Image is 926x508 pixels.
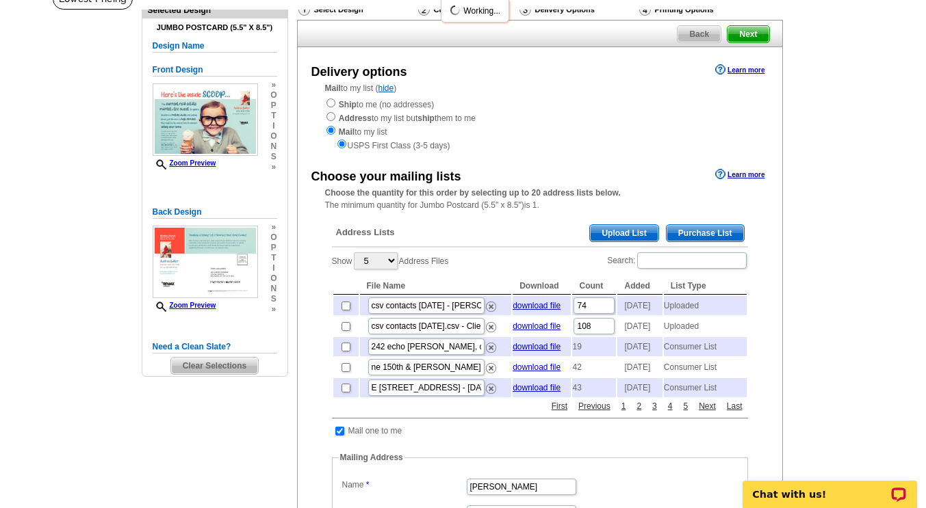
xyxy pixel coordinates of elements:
[339,100,357,109] strong: Ship
[153,23,277,32] h4: Jumbo Postcard (5.5" x 8.5")
[354,252,398,269] select: ShowAddress Files
[723,400,746,412] a: Last
[153,83,258,156] img: small-thumb.jpg
[695,400,719,412] a: Next
[153,40,277,53] h5: Design Name
[639,3,651,16] img: Printing Options & Summary
[171,358,258,374] span: Clear Selections
[153,206,277,219] h5: Back Design
[572,358,616,377] td: 42
[486,302,496,312] img: delete.png
[637,252,747,269] input: Search:
[270,80,276,90] span: »
[325,138,755,152] div: USPS First Class (3-5 days)
[513,342,561,351] a: download file
[513,362,561,372] a: download file
[339,451,404,464] legend: Mailing Address
[142,3,287,16] div: Selected Design
[339,113,372,123] strong: Address
[360,278,512,295] th: File Name
[486,343,496,353] img: delete.png
[519,3,531,16] img: Delivery Options
[270,101,276,111] span: p
[270,232,276,243] span: o
[664,337,747,356] td: Consumer List
[486,381,496,390] a: Remove this list
[298,3,310,16] img: Select Design
[617,278,662,295] th: Added
[665,400,676,412] a: 4
[270,284,276,294] span: n
[325,188,621,198] strong: Choose the quantity for this order by selecting up to 20 address lists below.
[298,82,782,152] div: to my list ( )
[339,127,355,137] strong: Mail
[590,225,658,241] span: Upload List
[270,152,276,162] span: s
[270,263,276,273] span: i
[664,358,747,377] td: Consumer List
[633,400,645,412] a: 2
[617,317,662,336] td: [DATE]
[677,25,721,43] a: Back
[618,400,630,412] a: 1
[486,319,496,329] a: Remove this list
[378,83,394,93] a: hide
[417,3,518,16] div: Customize
[664,296,747,315] td: Uploaded
[548,400,571,412] a: First
[270,90,276,101] span: o
[715,64,764,75] a: Learn more
[153,340,277,353] h5: Need a Clean Slate?
[270,162,276,172] span: »
[153,226,258,298] img: small-thumb.jpg
[513,278,571,295] th: Download
[153,64,277,77] h5: Front Design
[728,26,769,42] span: Next
[270,273,276,284] span: o
[450,5,461,16] img: loading...
[667,225,744,241] span: Purchase List
[417,113,435,123] strong: ship
[664,317,747,336] td: Uploaded
[572,337,616,356] td: 19
[325,83,341,93] strong: Mail
[513,321,561,331] a: download file
[513,301,561,310] a: download file
[617,337,662,356] td: [DATE]
[348,424,403,438] td: Mail one to me
[678,26,721,42] span: Back
[680,400,691,412] a: 5
[153,302,216,309] a: Zoom Preview
[715,169,764,180] a: Learn more
[734,465,926,508] iframe: LiveChat chat widget
[486,299,496,308] a: Remove this list
[311,168,461,186] div: Choose your mailing lists
[649,400,660,412] a: 3
[607,251,747,270] label: Search:
[311,63,407,81] div: Delivery options
[270,243,276,253] span: p
[617,296,662,315] td: [DATE]
[617,378,662,397] td: [DATE]
[572,278,616,295] th: Count
[270,121,276,131] span: i
[325,97,755,152] div: to me (no addresses) to my list but them to me to my list
[270,294,276,304] span: s
[664,278,747,295] th: List Type
[298,187,782,211] div: The minimum quantity for Jumbo Postcard (5.5" x 8.5")is 1.
[342,479,465,491] label: Name
[270,304,276,315] span: »
[486,363,496,373] img: delete.png
[575,400,614,412] a: Previous
[572,378,616,397] td: 43
[513,383,561,392] a: download file
[270,222,276,232] span: »
[418,3,430,16] img: Customize
[332,251,449,271] label: Show Address Files
[638,3,760,16] div: Printing Options
[270,131,276,142] span: o
[486,322,496,332] img: delete.png
[270,111,276,121] span: t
